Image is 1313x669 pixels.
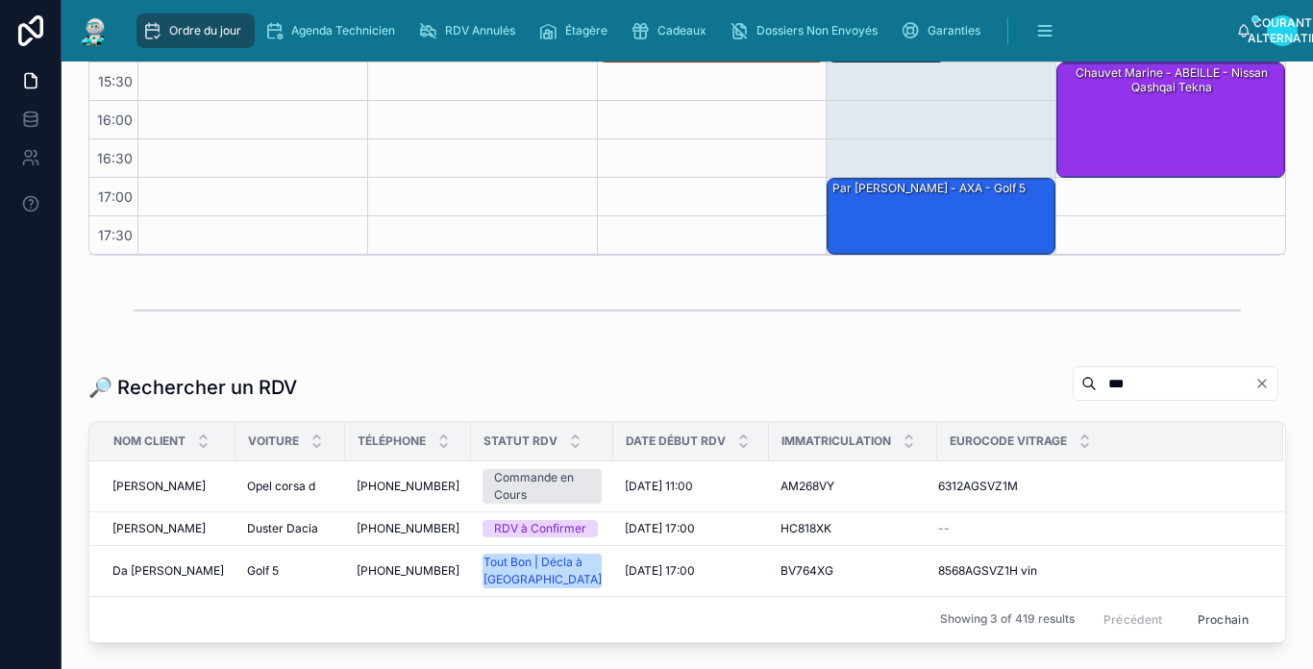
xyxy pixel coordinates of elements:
span: [PERSON_NAME] [112,521,206,536]
div: Chauvet Marine - ABEILLE - Nissan qashqai tekna [1060,64,1283,96]
span: Ordre du jour [169,23,241,38]
button: Prochain [1184,605,1262,634]
div: contenu défilant [127,10,1236,52]
a: Tout Bon | Décla à [GEOGRAPHIC_DATA] [483,554,602,588]
div: par [PERSON_NAME] - AXA - Golf 5 [830,180,1028,197]
button: Clair [1254,376,1277,391]
a: [DATE] 17:00 [625,563,757,579]
div: RDV à Confirmer [494,520,586,537]
a: AM268VY [780,479,926,494]
span: Golf 5 [247,563,279,579]
a: 6312AGSVZ1M [938,479,1260,494]
a: -- [938,521,1260,536]
span: Téléphone [358,434,426,449]
a: [PHONE_NUMBER] [357,521,459,536]
span: 17:30 [93,227,137,243]
a: Ordre du jour [136,13,255,48]
span: 16:00 [92,111,137,128]
span: [DATE] 17:00 [625,563,695,579]
span: Showing 3 of 419 results [940,611,1075,627]
span: Nom Client [113,434,186,449]
span: [DATE] 17:00 [625,521,695,536]
span: 15:30 [93,73,137,89]
span: 16:30 [92,150,137,166]
a: [DATE] 17:00 [625,521,757,536]
a: Golf 5 [247,563,334,579]
span: Agenda Technicien [291,23,395,38]
a: HC818XK [780,521,926,536]
span: BV764XG [780,563,833,579]
a: 8568AGSVZ1H vin [938,563,1260,579]
a: Dossiers Non Envoyés [724,13,891,48]
a: Da [PERSON_NAME] [112,563,224,579]
span: Étagère [565,23,607,38]
img: Logo de l’application [77,15,111,46]
span: Opel corsa d [247,479,315,494]
span: -- [938,521,950,536]
a: Opel corsa d [247,479,334,494]
span: [PERSON_NAME] [112,479,206,494]
a: Commande en Cours [483,469,602,504]
a: BV764XG [780,563,926,579]
span: Dossiers Non Envoyés [756,23,878,38]
span: HC818XK [780,521,831,536]
span: Eurocode Vitrage [950,434,1067,449]
a: Garanties [895,13,994,48]
h1: 🔎 Rechercher un RDV [88,374,297,401]
div: par [PERSON_NAME] - AXA - Golf 5 [828,179,1054,254]
a: [PERSON_NAME] [112,479,224,494]
span: Garanties [928,23,980,38]
a: [DATE] 11:00 [625,479,757,494]
span: RDV Annulés [445,23,515,38]
a: RDV à Confirmer [483,520,602,537]
span: AM268VY [780,479,834,494]
span: Statut RDV [483,434,557,449]
span: Immatriculation [781,434,891,449]
span: 6312AGSVZ1M [938,479,1018,494]
a: [PHONE_NUMBER] [357,563,459,579]
a: Cadeaux [625,13,720,48]
span: Duster Dacia [247,521,318,536]
span: 8568AGSVZ1H vin [938,563,1037,579]
a: Agenda Technicien [259,13,409,48]
span: Voiture [248,434,299,449]
span: Date Début RDV [626,434,726,449]
a: [PHONE_NUMBER] [357,479,459,494]
span: 17:00 [93,188,137,205]
div: Tout Bon | Décla à [GEOGRAPHIC_DATA] [483,554,602,588]
a: Duster Dacia [247,521,334,536]
span: [DATE] 11:00 [625,479,693,494]
a: RDV Annulés [412,13,529,48]
a: Étagère [533,13,621,48]
span: Cadeaux [657,23,706,38]
div: Chauvet Marine - ABEILLE - Nissan qashqai tekna [1057,63,1284,177]
a: [PERSON_NAME] [112,521,224,536]
div: Commande en Cours [494,469,590,504]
